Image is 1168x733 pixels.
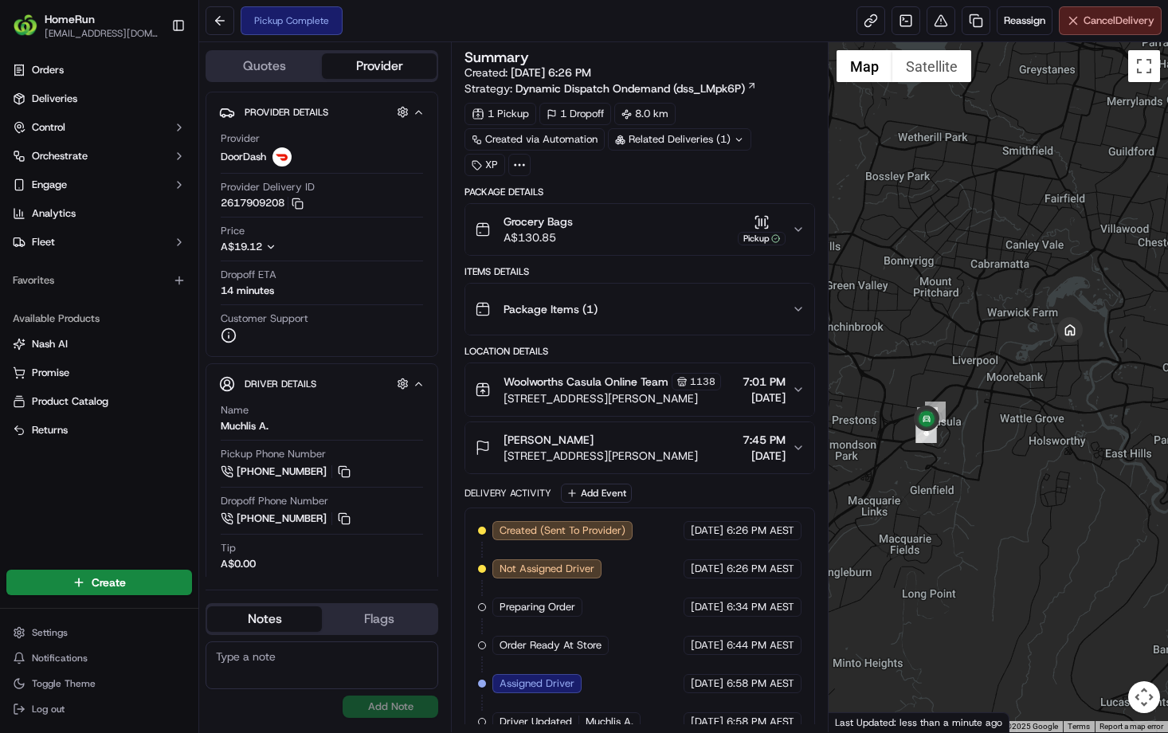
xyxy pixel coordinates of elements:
span: Orchestrate [32,149,88,163]
span: [DATE] [691,715,723,729]
a: Returns [13,423,186,437]
span: Provider [221,131,260,146]
div: XP [464,154,505,176]
span: Pickup Phone Number [221,447,326,461]
img: doordash_logo_v2.png [272,147,292,167]
button: Add Event [561,484,632,503]
button: [PERSON_NAME][STREET_ADDRESS][PERSON_NAME]7:45 PM[DATE] [465,422,814,473]
div: Last Updated: less than a minute ago [829,712,1009,732]
span: 6:58 PM AEST [727,715,794,729]
button: [PHONE_NUMBER] [221,510,353,527]
button: [EMAIL_ADDRESS][DOMAIN_NAME] [45,27,159,40]
span: Dynamic Dispatch Ondemand (dss_LMpk6P) [515,80,745,96]
button: Promise [6,360,192,386]
button: Flags [322,606,437,632]
span: [DATE] [743,390,786,406]
button: Reassign [997,6,1052,35]
a: Dynamic Dispatch Ondemand (dss_LMpk6P) [515,80,757,96]
button: 2617909208 [221,196,304,210]
img: HomeRun [13,13,38,38]
span: Dropoff ETA [221,268,276,282]
button: Orchestrate [6,143,192,169]
span: Created: [464,65,591,80]
span: DoorDash [221,150,266,164]
span: 6:44 PM AEST [727,638,794,653]
span: [DATE] [691,523,723,538]
button: Notes [207,606,322,632]
div: 14 minutes [221,284,274,298]
span: Woolworths Casula Online Team [504,374,668,390]
a: Promise [13,366,186,380]
span: [DATE] [691,600,723,614]
span: A$19.12 [221,240,262,253]
div: Related Deliveries (1) [608,128,751,151]
div: 1 Pickup [464,103,536,125]
span: Cancel Delivery [1084,14,1154,28]
span: [DATE] [743,448,786,464]
span: Nash AI [32,337,68,351]
img: Google [833,711,885,732]
div: 4 [915,422,936,443]
button: Grocery BagsA$130.85Pickup [465,204,814,255]
a: Orders [6,57,192,83]
span: Order Ready At Store [500,638,602,653]
span: Preparing Order [500,600,575,614]
span: Deliveries [32,92,77,106]
a: Open this area in Google Maps (opens a new window) [833,711,885,732]
button: Engage [6,172,192,198]
button: Log out [6,698,192,720]
button: HomeRunHomeRun[EMAIL_ADDRESS][DOMAIN_NAME] [6,6,165,45]
button: HomeRun [45,11,95,27]
button: Nash AI [6,331,192,357]
a: Nash AI [13,337,186,351]
span: Assigned Driver [500,676,574,691]
a: Deliveries [6,86,192,112]
div: Muchlis A. [221,419,268,433]
span: Fleet [32,235,55,249]
button: Settings [6,621,192,644]
button: Pickup [738,214,786,245]
span: Reassign [1004,14,1045,28]
span: Log out [32,703,65,715]
div: Available Products [6,306,192,331]
span: 7:01 PM [743,374,786,390]
div: Package Details [464,186,815,198]
span: [STREET_ADDRESS][PERSON_NAME] [504,390,721,406]
a: Analytics [6,201,192,226]
div: A$0.00 [221,557,256,571]
span: 6:58 PM AEST [727,676,794,691]
span: [STREET_ADDRESS][PERSON_NAME] [504,448,698,464]
button: Package Items (1) [465,284,814,335]
span: [PHONE_NUMBER] [237,512,327,526]
button: Woolworths Casula Online Team1138[STREET_ADDRESS][PERSON_NAME]7:01 PM[DATE] [465,363,814,416]
span: Map data ©2025 Google [971,722,1058,731]
span: [DATE] [691,638,723,653]
span: [DATE] [691,676,723,691]
button: Toggle Theme [6,672,192,695]
button: Show street map [837,50,892,82]
button: Driver Details [219,370,425,397]
a: Terms (opens in new tab) [1068,722,1090,731]
div: Delivery Activity [464,487,551,500]
span: Analytics [32,206,76,221]
span: 6:26 PM AEST [727,523,794,538]
span: [PHONE_NUMBER] [237,464,327,479]
div: 1 Dropoff [539,103,611,125]
div: 8.0 km [614,103,676,125]
button: Toggle fullscreen view [1128,50,1160,82]
a: [PHONE_NUMBER] [221,463,353,480]
span: [PERSON_NAME] [504,432,594,448]
span: Provider Delivery ID [221,180,315,194]
span: 6:34 PM AEST [727,600,794,614]
span: Muchlis A. [586,715,633,729]
button: CancelDelivery [1059,6,1162,35]
span: 7:45 PM [743,432,786,448]
span: Returns [32,423,68,437]
button: Quotes [207,53,322,79]
div: Strategy: [464,80,757,96]
button: Product Catalog [6,389,192,414]
div: 1 [925,402,946,422]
